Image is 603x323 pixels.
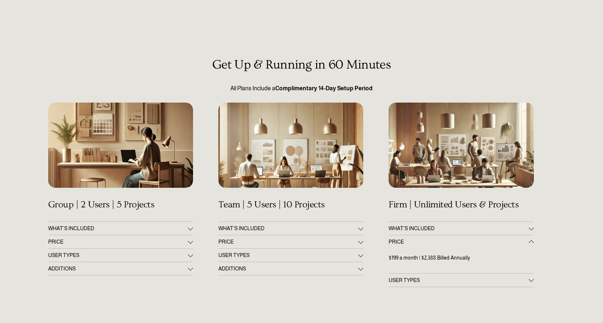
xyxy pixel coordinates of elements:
[389,225,528,231] span: WHAT’S INCLUDED
[48,84,555,93] p: All Plans Include a
[48,58,555,72] h3: Get Up & Running in 60 Minutes
[275,85,373,91] strong: Complimentary 14-Day Setup Period
[218,235,363,248] button: PRICE
[389,277,528,283] span: USER TYPES
[218,239,358,245] span: PRICE
[389,222,533,235] button: WHAT’S INCLUDED
[218,252,358,258] span: USER TYPES
[218,222,363,235] button: WHAT'S INCLUDED
[48,222,193,235] button: WHAT'S INCLUDED
[389,248,533,273] div: PRICE
[48,199,193,210] h4: Group | 2 Users | 5 Projects
[218,249,363,262] button: USER TYPES
[218,266,358,272] span: ADDITIONS
[48,252,188,258] span: USER TYPES
[48,262,193,275] button: ADDITIONS
[389,235,533,248] button: PRICE
[389,239,528,245] span: PRICE
[218,199,363,210] h4: Team | 5 Users | 10 Projects
[218,262,363,275] button: ADDITIONS
[48,235,193,248] button: PRICE
[48,225,188,231] span: WHAT'S INCLUDED
[48,239,188,245] span: PRICE
[218,225,358,231] span: WHAT'S INCLUDED
[48,249,193,262] button: USER TYPES
[48,266,188,272] span: ADDITIONS
[389,274,533,287] button: USER TYPES
[389,199,533,210] h4: Firm | Unlimited Users & Projects
[389,254,533,262] p: $199 a month | $2,388 Billed Annually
